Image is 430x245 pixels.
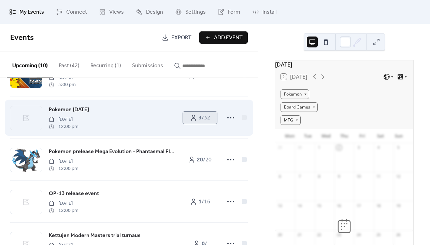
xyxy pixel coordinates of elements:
span: 5:00 pm [49,81,76,88]
div: 19 [396,203,401,208]
div: Sun [390,129,408,143]
span: [DATE] [49,74,76,81]
div: Thu [335,129,353,143]
div: 25 [376,232,381,237]
div: 18 [376,203,381,208]
div: 3 [356,145,361,150]
div: 23 [336,232,342,237]
div: Wed [317,129,335,143]
span: / 16 [199,198,210,206]
span: Install [262,8,276,16]
div: 12 [396,174,401,179]
span: 12:00 pm [49,207,78,214]
b: 3 [199,113,202,123]
span: / 32 [197,72,212,80]
button: Past (42) [53,52,85,77]
div: 22 [317,232,322,237]
div: 17 [356,203,361,208]
span: [DATE] [49,200,78,207]
span: / 20 [197,156,212,164]
a: Design [131,3,168,21]
span: 12:00 pm [49,123,78,130]
span: Pokemon [DATE] [49,106,89,114]
div: 14 [297,203,302,208]
span: OP-13 release event [49,190,99,198]
a: Connect [51,3,92,21]
div: 21 [297,232,302,237]
span: Views [109,8,124,16]
a: 1/16 [183,196,217,208]
a: Pokemon [DATE] [49,105,89,114]
button: Upcoming (10) [7,52,53,77]
a: 20/20 [183,154,217,166]
a: OP-13 release event [49,189,99,198]
a: Views [94,3,129,21]
div: 26 [396,232,401,237]
div: 29 [277,145,282,150]
a: Form [213,3,245,21]
div: [DATE] [275,60,413,69]
button: Add Event [199,31,248,44]
a: Install [247,3,282,21]
span: Events [10,30,34,45]
span: My Events [19,8,44,16]
a: Pokemon prelease Mega Evolution - Phantasmal Flames [49,147,176,156]
div: 7 [297,174,302,179]
div: 20 [277,232,282,237]
span: Settings [185,8,206,16]
span: Design [146,8,163,16]
div: 10 [356,174,361,179]
span: Kettujen Modern Masters trial turnaus [49,232,141,240]
div: 16 [336,203,342,208]
div: 9 [336,174,342,179]
a: Kettujen Modern Masters trial turnaus [49,231,141,240]
div: 8 [317,174,322,179]
span: 12:00 pm [49,165,78,172]
span: / 32 [199,114,210,122]
div: 1 [317,145,322,150]
span: [DATE] [49,158,78,165]
span: Export [171,34,191,42]
a: My Events [4,3,49,21]
span: Form [228,8,240,16]
span: [DATE] [49,116,78,123]
div: 4 [376,145,381,150]
div: 6 [277,174,282,179]
span: Pokemon prelease Mega Evolution - Phantasmal Flames [49,148,176,156]
b: 1 [199,197,202,207]
div: 11 [376,174,381,179]
b: 20 [197,155,203,165]
span: Add Event [214,34,243,42]
span: Connect [66,8,87,16]
a: Export [157,31,197,44]
div: Mon [281,129,299,143]
div: 30 [297,145,302,150]
div: 5 [396,145,401,150]
button: Recurring (1) [85,52,127,77]
div: 24 [356,232,361,237]
div: 15 [317,203,322,208]
a: 3/32 [183,112,217,124]
div: Sat [371,129,389,143]
div: Tue [299,129,317,143]
div: 2 [336,145,342,150]
button: Submissions [127,52,169,77]
div: Fri [353,129,371,143]
a: Settings [170,3,211,21]
div: 13 [277,203,282,208]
